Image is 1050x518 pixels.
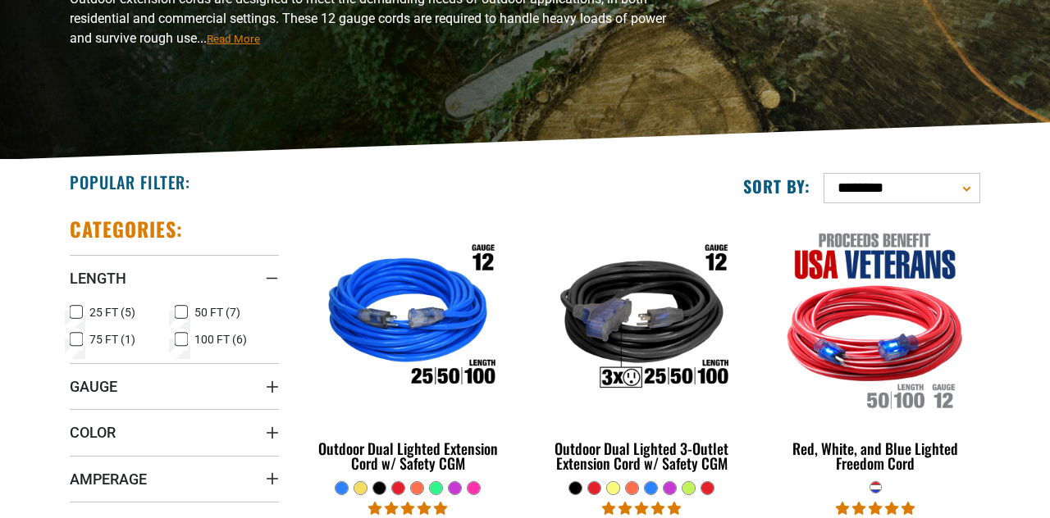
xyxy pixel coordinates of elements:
span: 100 FT (6) [194,334,247,345]
summary: Length [70,255,279,301]
span: 4.80 stars [602,501,681,516]
summary: Amperage [70,456,279,502]
div: Outdoor Dual Lighted Extension Cord w/ Safety CGM [304,441,513,470]
img: Outdoor Dual Lighted 3-Outlet Extension Cord w/ Safety CGM [538,225,745,413]
a: Red, White, and Blue Lighted Freedom Cord Red, White, and Blue Lighted Freedom Cord [771,216,980,480]
summary: Gauge [70,363,279,409]
span: Length [70,269,126,288]
a: Outdoor Dual Lighted 3-Outlet Extension Cord w/ Safety CGM Outdoor Dual Lighted 3-Outlet Extensio... [537,216,746,480]
span: Gauge [70,377,117,396]
span: 5.00 stars [836,501,915,516]
span: 25 FT (5) [89,307,135,318]
span: Amperage [70,470,147,488]
label: Sort by: [743,175,810,197]
h2: Popular Filter: [70,171,190,193]
a: Outdoor Dual Lighted Extension Cord w/ Safety CGM Outdoor Dual Lighted Extension Cord w/ Safety CGM [304,216,513,480]
h2: Categories: [70,216,183,242]
span: Color [70,423,116,442]
span: 75 FT (1) [89,334,135,345]
span: 50 FT (7) [194,307,240,318]
summary: Color [70,409,279,455]
img: Outdoor Dual Lighted Extension Cord w/ Safety CGM [305,225,512,413]
div: Red, White, and Blue Lighted Freedom Cord [771,441,980,470]
span: Read More [207,33,260,45]
img: Red, White, and Blue Lighted Freedom Cord [772,225,979,413]
span: 4.83 stars [368,501,447,516]
div: Outdoor Dual Lighted 3-Outlet Extension Cord w/ Safety CGM [537,441,746,470]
